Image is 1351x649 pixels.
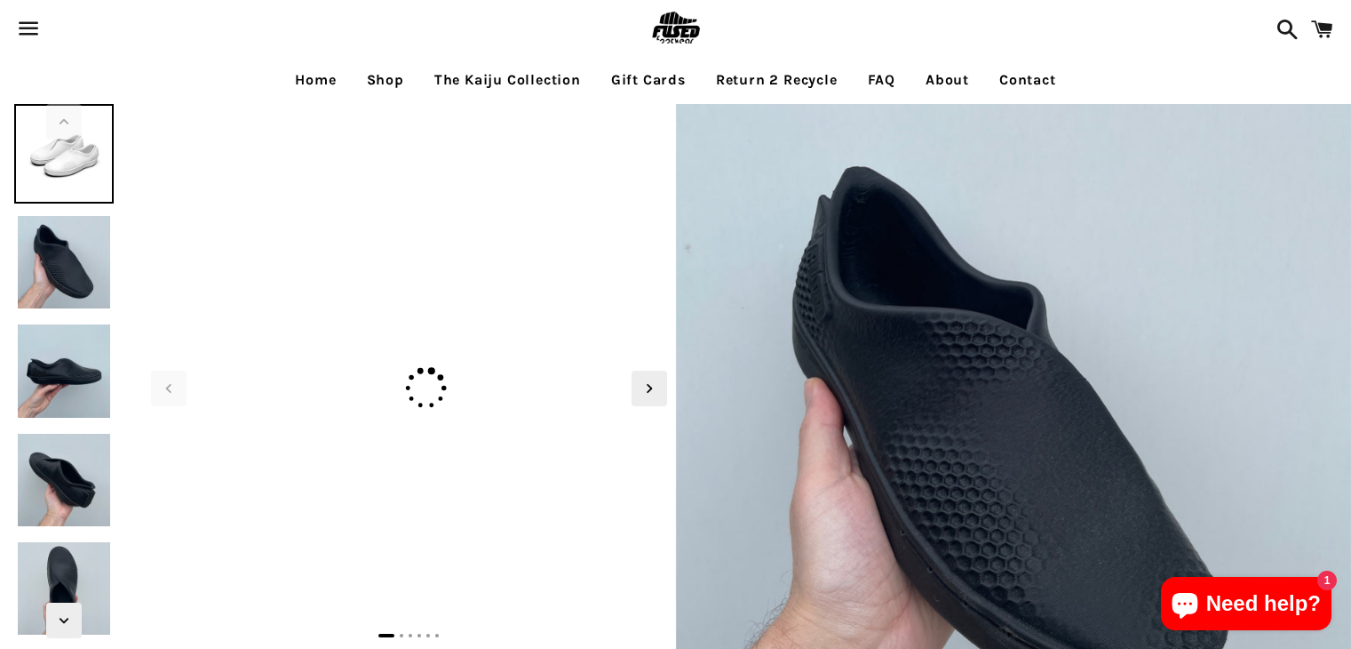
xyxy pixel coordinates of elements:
a: About [912,58,982,102]
a: The Kaiju Collection [421,58,594,102]
img: [3D printed Shoes] - lightweight custom 3dprinted shoes sneakers sandals fused footwear [14,430,114,530]
span: Go to slide 3 [409,634,412,637]
img: [3D printed Shoes] - lightweight custom 3dprinted shoes sneakers sandals fused footwear [14,212,114,312]
span: Go to slide 1 [378,634,394,637]
span: Go to slide 6 [435,634,439,637]
a: Shop [354,58,417,102]
span: Go to slide 4 [417,634,421,637]
a: Contact [986,58,1069,102]
a: FAQ [854,58,909,102]
img: [3D printed Shoes] - lightweight custom 3dprinted shoes sneakers sandals fused footwear [142,113,676,120]
img: [3D printed Shoes] - lightweight custom 3dprinted shoes sneakers sandals fused footwear [14,539,114,638]
img: [3D printed Shoes] - lightweight custom 3dprinted shoes sneakers sandals fused footwear [14,104,114,204]
inbox-online-store-chat: Shopify online store chat [1156,577,1337,635]
span: Go to slide 5 [426,634,430,637]
div: Previous slide [151,371,187,406]
a: Home [282,58,349,102]
a: Gift Cards [598,58,699,102]
a: Return 2 Recycle [703,58,851,102]
img: [3D printed Shoes] - lightweight custom 3dprinted shoes sneakers sandals fused footwear [14,321,114,421]
div: Next slide [632,371,667,406]
span: Go to slide 2 [400,634,403,637]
